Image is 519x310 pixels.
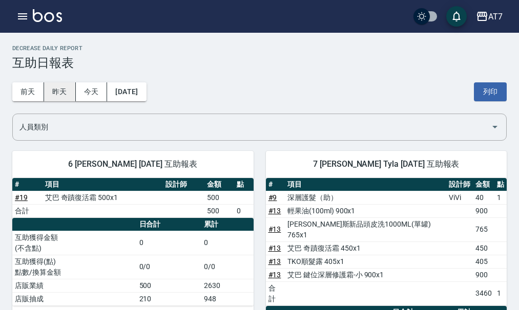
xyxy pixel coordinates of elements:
[137,218,201,231] th: 日合計
[494,178,507,191] th: 點
[268,207,281,215] a: #13
[285,255,446,268] td: TKO順髮露 405x1
[446,191,473,204] td: ViVi
[163,178,204,191] th: 設計師
[268,225,281,233] a: #13
[266,178,285,191] th: #
[473,217,494,241] td: 765
[473,191,494,204] td: 40
[43,191,163,204] td: 艾巴 奇蹟復活霜 500x1
[268,257,281,265] a: #13
[76,82,108,101] button: 今天
[201,279,254,292] td: 2630
[473,178,494,191] th: 金額
[43,178,163,191] th: 項目
[266,178,507,306] table: a dense table
[12,218,254,306] table: a dense table
[488,10,503,23] div: AT7
[201,231,254,255] td: 0
[472,6,507,27] button: AT7
[474,82,507,101] button: 列印
[12,56,507,70] h3: 互助日報表
[234,178,253,191] th: 點
[446,6,467,27] button: save
[201,255,254,279] td: 0/0
[285,204,446,217] td: 輕果油(100ml) 900x1
[285,241,446,255] td: 艾巴 奇蹟復活霜 450x1
[494,281,507,305] td: 1
[12,279,137,292] td: 店販業績
[268,193,277,202] a: #9
[473,241,494,255] td: 450
[204,204,235,217] td: 500
[107,82,146,101] button: [DATE]
[234,204,253,217] td: 0
[44,82,76,101] button: 昨天
[285,178,446,191] th: 項目
[285,191,446,204] td: 深層護髮（助）
[446,178,473,191] th: 設計師
[487,119,503,135] button: Open
[17,118,487,136] input: 人員名稱
[268,244,281,252] a: #13
[268,271,281,279] a: #13
[266,281,285,305] td: 合計
[25,159,241,169] span: 6 [PERSON_NAME] [DATE] 互助報表
[12,178,254,218] table: a dense table
[473,268,494,281] td: 900
[33,9,62,22] img: Logo
[473,281,494,305] td: 3460
[137,279,201,292] td: 500
[12,82,44,101] button: 前天
[12,204,43,217] td: 合計
[12,178,43,191] th: #
[204,191,235,204] td: 500
[15,193,28,202] a: #19
[278,159,495,169] span: 7 [PERSON_NAME] Tyla [DATE] 互助報表
[137,292,201,305] td: 210
[137,231,201,255] td: 0
[12,231,137,255] td: 互助獲得金額 (不含點)
[12,255,137,279] td: 互助獲得(點) 點數/換算金額
[137,255,201,279] td: 0/0
[12,45,507,52] h2: Decrease Daily Report
[12,292,137,305] td: 店販抽成
[494,191,507,204] td: 1
[204,178,235,191] th: 金額
[201,292,254,305] td: 948
[201,218,254,231] th: 累計
[473,255,494,268] td: 405
[285,268,446,281] td: 艾巴 鍵位深層修護霜-小 900x1
[285,217,446,241] td: [PERSON_NAME]斯新品頭皮洗1000ML(單罐) 765x1
[473,204,494,217] td: 900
